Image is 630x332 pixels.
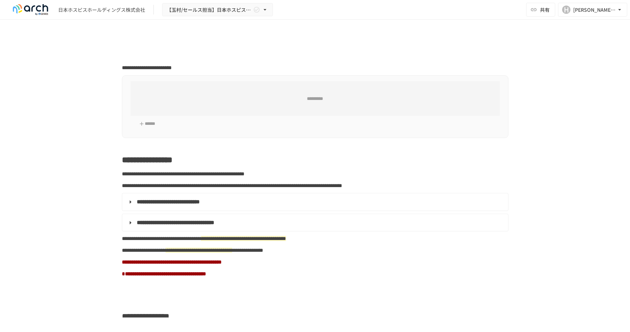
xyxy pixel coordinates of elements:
button: H[PERSON_NAME][EMAIL_ADDRESS][DOMAIN_NAME] [558,3,627,17]
button: 共有 [526,3,555,17]
span: 【玉村/セールス担当】日本ホスピスホールディングス株式会社様_初期設定サポート [167,6,252,14]
div: 日本ホスピスホールディングス株式会社 [58,6,145,13]
div: [PERSON_NAME][EMAIL_ADDRESS][DOMAIN_NAME] [573,6,616,14]
img: logo-default@2x-9cf2c760.svg [8,4,53,15]
div: H [562,6,570,14]
span: 共有 [540,6,550,13]
button: 【玉村/セールス担当】日本ホスピスホールディングス株式会社様_初期設定サポート [162,3,273,17]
